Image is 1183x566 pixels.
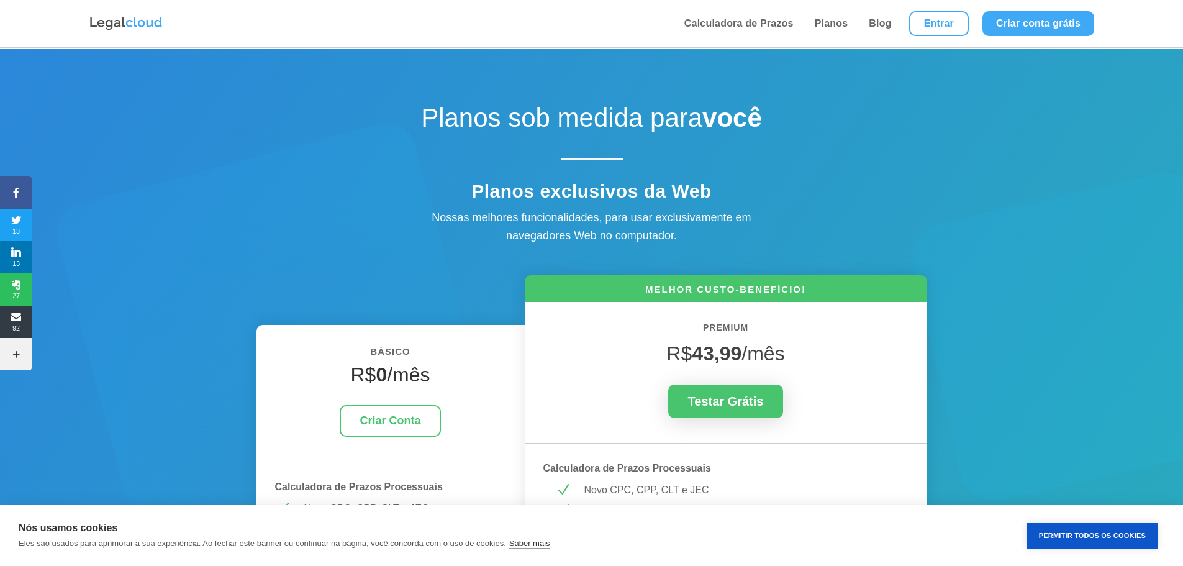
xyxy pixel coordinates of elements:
[275,482,443,492] strong: Calculadora de Prazos Processuais
[340,405,440,437] a: Criar Conta
[668,385,784,418] a: Testar Grátis
[692,342,741,365] strong: 43,99
[584,503,897,519] p: Mais de 800 comarcas, TRFs, TRTs, STF, [GEOGRAPHIC_DATA]
[19,539,506,548] p: Eles são usados para aprimorar a sua experiência. Ao fechar este banner ou continuar na página, v...
[555,503,571,518] span: N
[584,482,897,498] p: Novo CPC, CPP, CLT e JEC
[275,501,291,516] span: N
[275,344,506,366] h6: BÁSICO
[89,16,163,32] img: Logo da Legalcloud
[304,501,506,517] p: Novo CPC, CPP, CLT e JEC
[1027,523,1158,549] button: Permitir Todos os Cookies
[543,321,909,342] h6: PREMIUM
[376,363,387,386] strong: 0
[275,363,506,393] h4: R$ /mês
[509,539,550,549] a: Saber mais
[543,463,711,473] strong: Calculadora de Prazos Processuais
[909,11,969,36] a: Entrar
[666,342,784,365] span: R$ /mês
[406,209,778,245] div: Nossas melhores funcionalidades, para usar exclusivamente em navegadores Web no computador.
[19,523,117,533] strong: Nós usamos cookies
[374,103,809,140] h1: Planos sob medida para
[702,103,762,132] strong: você
[555,482,571,498] span: N
[982,11,1094,36] a: Criar conta grátis
[374,180,809,209] h4: Planos exclusivos da Web
[525,283,927,302] h6: MELHOR CUSTO-BENEFÍCIO!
